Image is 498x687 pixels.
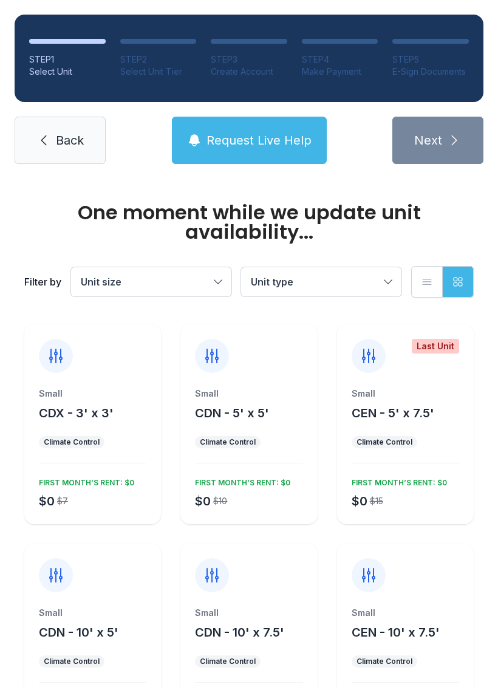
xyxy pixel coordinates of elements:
div: Create Account [211,66,287,78]
span: CDN - 10' x 7.5' [195,625,284,640]
div: FIRST MONTH’S RENT: $0 [347,473,447,488]
div: $10 [213,495,227,507]
div: Climate Control [356,437,412,447]
button: Unit size [71,267,231,296]
div: Filter by [24,275,61,289]
div: Small [195,388,302,400]
span: Next [414,132,442,149]
div: $0 [352,493,367,510]
div: Climate Control [44,657,100,666]
div: Select Unit Tier [120,66,197,78]
button: CDN - 10' x 7.5' [195,624,284,641]
div: Small [352,388,459,400]
div: Climate Control [44,437,100,447]
div: $7 [57,495,68,507]
div: $0 [195,493,211,510]
div: $15 [370,495,383,507]
div: STEP 2 [120,53,197,66]
div: STEP 4 [302,53,378,66]
button: CEN - 5' x 7.5' [352,405,434,422]
div: Small [352,607,459,619]
div: Climate Control [356,657,412,666]
button: CEN - 10' x 7.5' [352,624,440,641]
div: Small [39,607,146,619]
div: E-Sign Documents [392,66,469,78]
span: CDN - 10' x 5' [39,625,118,640]
div: $0 [39,493,55,510]
div: FIRST MONTH’S RENT: $0 [190,473,290,488]
button: Unit type [241,267,401,296]
div: STEP 3 [211,53,287,66]
span: CEN - 5' x 7.5' [352,406,434,420]
div: STEP 5 [392,53,469,66]
div: Climate Control [200,437,256,447]
div: STEP 1 [29,53,106,66]
div: Small [195,607,302,619]
button: CDN - 5' x 5' [195,405,269,422]
span: CDX - 3' x 3' [39,406,114,420]
div: Small [39,388,146,400]
div: Make Payment [302,66,378,78]
div: FIRST MONTH’S RENT: $0 [34,473,134,488]
button: CDN - 10' x 5' [39,624,118,641]
button: CDX - 3' x 3' [39,405,114,422]
span: Unit type [251,276,293,288]
span: Back [56,132,84,149]
div: Climate Control [200,657,256,666]
span: Request Live Help [206,132,312,149]
div: One moment while we update unit availability... [24,203,474,242]
span: CDN - 5' x 5' [195,406,269,420]
div: Last Unit [412,339,459,354]
div: Select Unit [29,66,106,78]
span: CEN - 10' x 7.5' [352,625,440,640]
span: Unit size [81,276,121,288]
